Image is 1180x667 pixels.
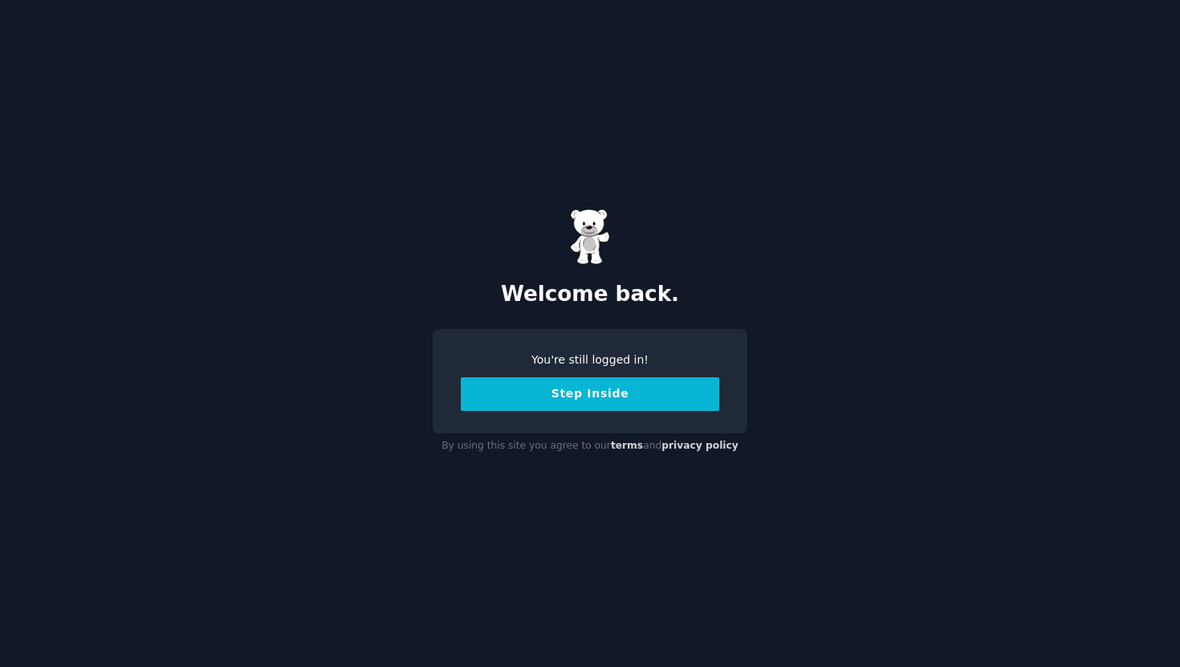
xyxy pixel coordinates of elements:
a: terms [611,440,643,451]
div: You're still logged in! [461,352,719,368]
button: Step Inside [461,377,719,411]
div: By using this site you agree to our and [433,433,747,459]
img: Gummy Bear [570,209,610,265]
h2: Welcome back. [433,282,747,307]
a: Step Inside [461,387,719,400]
a: privacy policy [661,440,739,451]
